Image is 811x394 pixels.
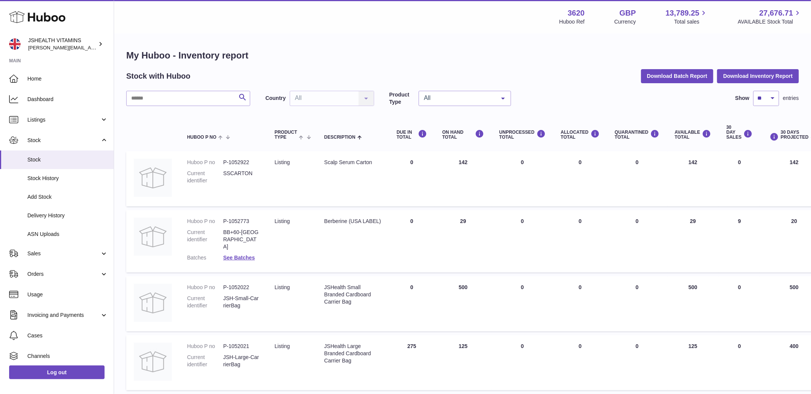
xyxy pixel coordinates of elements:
div: Scalp Serum Carton [324,159,381,166]
span: [PERSON_NAME][EMAIL_ADDRESS][DOMAIN_NAME] [28,44,152,51]
td: 0 [492,151,553,206]
img: francesca@jshealthvitamins.com [9,38,21,50]
span: Cases [27,332,108,339]
dt: Huboo P no [187,284,223,291]
h2: Stock with Huboo [126,71,190,81]
td: 500 [435,276,492,331]
td: 0 [389,276,435,331]
a: See Batches [223,255,255,261]
td: 0 [492,335,553,390]
span: Dashboard [27,96,108,103]
span: entries [783,95,799,102]
td: 142 [667,151,719,206]
div: ALLOCATED Total [561,130,600,140]
td: 500 [667,276,719,331]
span: Stock [27,137,100,144]
td: 29 [667,210,719,272]
span: Product Type [275,130,297,140]
div: Currency [614,18,636,25]
td: 0 [492,210,553,272]
span: Home [27,75,108,82]
span: Add Stock [27,193,108,201]
td: 0 [553,151,607,206]
span: listing [275,218,290,224]
span: 30 DAYS PROJECTED [781,130,808,140]
div: UNPROCESSED Total [499,130,546,140]
td: 0 [719,335,760,390]
strong: 3620 [568,8,585,18]
td: 142 [435,151,492,206]
dt: Current identifier [187,354,223,368]
div: Huboo Ref [559,18,585,25]
td: 9 [719,210,760,272]
td: 275 [389,335,435,390]
label: Show [735,95,749,102]
div: AVAILABLE Total [675,130,711,140]
dd: BB+60-[GEOGRAPHIC_DATA] [223,229,259,250]
span: Listings [27,116,100,123]
span: Huboo P no [187,135,216,140]
button: Download Inventory Report [717,69,799,83]
span: 0 [636,284,639,290]
span: Stock [27,156,108,163]
div: ON HAND Total [442,130,484,140]
td: 0 [553,210,607,272]
div: 30 DAY SALES [726,125,752,140]
span: ASN Uploads [27,231,108,238]
span: Sales [27,250,100,257]
dd: JSH-Small-CarrierBag [223,295,259,309]
td: 0 [719,151,760,206]
div: DUE IN TOTAL [397,130,427,140]
span: listing [275,343,290,349]
td: 0 [492,276,553,331]
dt: Current identifier [187,295,223,309]
div: JSHEALTH VITAMINS [28,37,97,51]
dt: Huboo P no [187,343,223,350]
span: Invoicing and Payments [27,312,100,319]
label: Country [265,95,286,102]
td: 0 [719,276,760,331]
span: Channels [27,353,108,360]
span: Orders [27,271,100,278]
img: product image [134,284,172,322]
strong: GBP [619,8,636,18]
td: 0 [389,151,435,206]
label: Product Type [389,91,415,106]
dt: Huboo P no [187,159,223,166]
dd: SSCARTON [223,170,259,184]
dt: Batches [187,254,223,261]
span: AVAILABLE Stock Total [738,18,802,25]
span: Stock History [27,175,108,182]
div: QUARANTINED Total [615,130,660,140]
a: 13,789.25 Total sales [665,8,708,25]
dd: P-1052022 [223,284,259,291]
td: 125 [435,335,492,390]
span: Description [324,135,356,140]
div: JSHealth Large Branded Cardboard Carrier Bag [324,343,381,364]
dt: Huboo P no [187,218,223,225]
span: 13,789.25 [665,8,699,18]
img: product image [134,159,172,197]
dt: Current identifier [187,170,223,184]
dd: P-1052773 [223,218,259,225]
img: product image [134,218,172,256]
span: listing [275,284,290,290]
img: product image [134,343,172,381]
h1: My Huboo - Inventory report [126,49,799,62]
span: Usage [27,291,108,298]
span: All [422,94,495,102]
dt: Current identifier [187,229,223,250]
span: 0 [636,218,639,224]
span: listing [275,159,290,165]
div: Berberine (USA LABEL) [324,218,381,225]
dd: JSH-Large-CarrierBag [223,354,259,368]
span: Total sales [674,18,708,25]
span: 0 [636,343,639,349]
td: 0 [389,210,435,272]
td: 0 [553,335,607,390]
div: JSHealth Small Branded Cardboard Carrier Bag [324,284,381,305]
td: 125 [667,335,719,390]
span: 27,676.71 [759,8,793,18]
td: 29 [435,210,492,272]
span: Delivery History [27,212,108,219]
